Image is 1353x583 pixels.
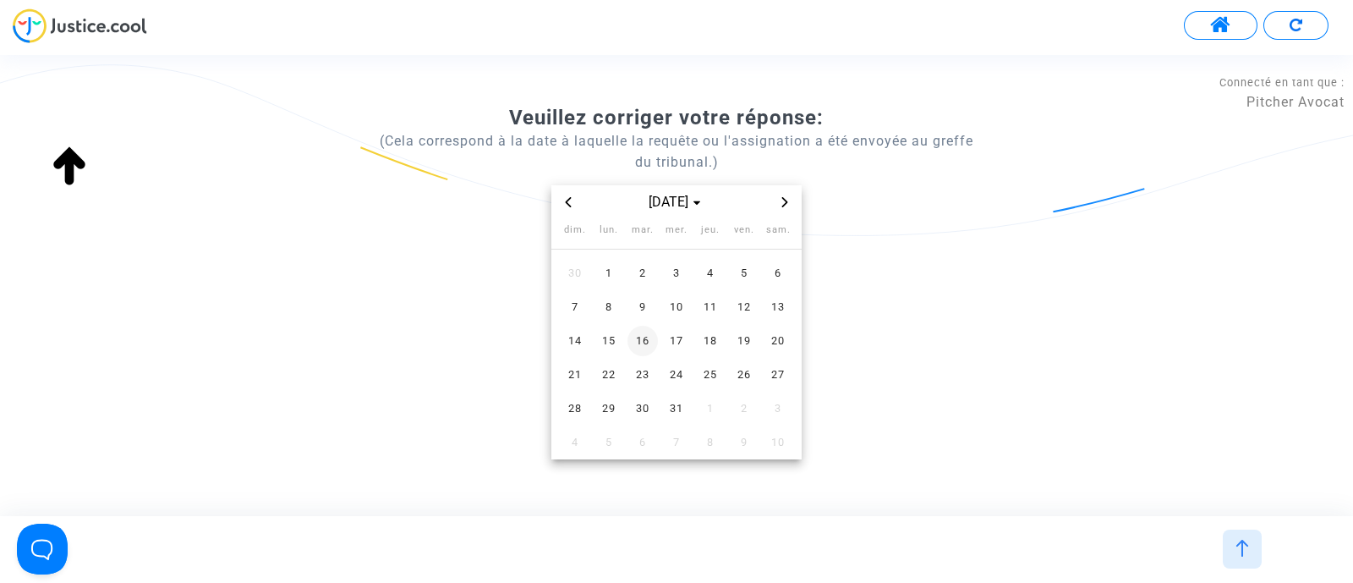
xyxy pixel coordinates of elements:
img: jc-logo.svg [13,8,147,43]
p: Veuillez corriger votre réponse: [372,105,981,130]
img: Recommencer le formulaire [1290,19,1302,31]
iframe: Help Scout Beacon - Open [17,524,68,575]
button: Accéder à mon espace utilisateur [1184,11,1257,40]
p: (Cela correspond à la date à laquelle la requête ou l'assignation a été envoyée au greffe du trib... [372,130,981,173]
